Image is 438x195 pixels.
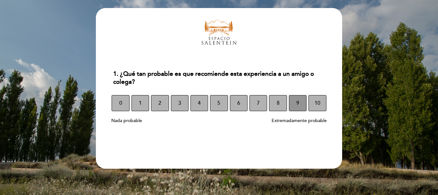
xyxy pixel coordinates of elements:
span: 4 [198,94,201,112]
button: 2 [151,95,169,111]
button: 9 [289,95,307,111]
span: 9 [296,94,299,112]
button: 8 [269,95,287,111]
span: 0 [119,94,122,112]
span: 7 [257,94,260,112]
span: 8 [277,94,280,112]
div: 1. ¿Qué tan probable es que recomiende esta experiencia a un amigo o colega? [108,66,330,90]
button: 3 [171,95,189,111]
span: 1 [139,94,142,112]
button: 1 [131,95,149,111]
img: header_1711048664.png [197,14,241,49]
button: 0 [112,95,129,111]
span: 6 [237,94,240,112]
button: 4 [190,95,208,111]
button: 10 [308,95,326,111]
span: 5 [217,94,220,112]
button: 7 [249,95,267,111]
span: 10 [315,94,320,112]
button: 5 [210,95,228,111]
span: 2 [158,94,161,112]
span: Nada probable [111,118,142,123]
button: 6 [230,95,248,111]
span: Extremadamente probable [272,118,327,123]
span: 3 [178,94,181,112]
